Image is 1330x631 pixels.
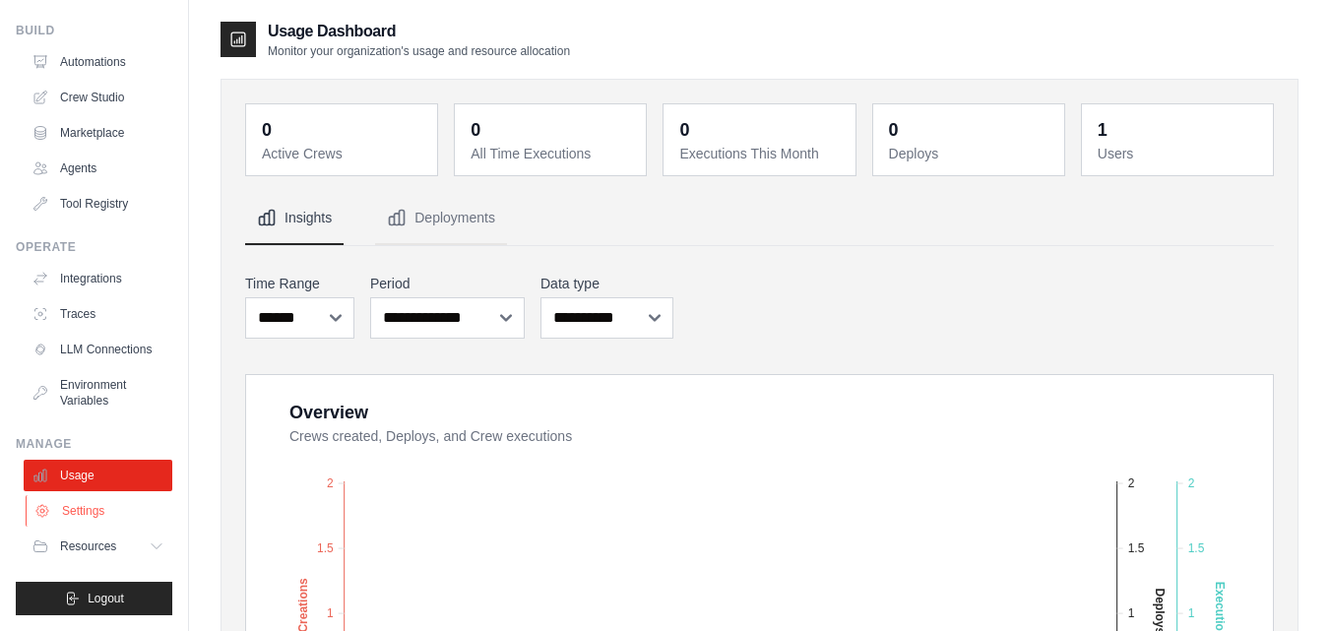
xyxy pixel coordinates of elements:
span: Logout [88,591,124,606]
a: Marketplace [24,117,172,149]
tspan: 2 [1128,476,1135,490]
a: Traces [24,298,172,330]
tspan: 2 [1188,476,1195,490]
div: 0 [889,116,899,144]
dt: Crews created, Deploys, and Crew executions [289,426,1249,446]
div: Manage [16,436,172,452]
div: Operate [16,239,172,255]
tspan: 2 [327,476,334,490]
tspan: 1.5 [317,541,334,555]
p: Monitor your organization's usage and resource allocation [268,43,570,59]
span: Resources [60,538,116,554]
dt: Users [1098,144,1261,163]
a: LLM Connections [24,334,172,365]
button: Logout [16,582,172,615]
div: 0 [679,116,689,144]
a: Settings [26,495,174,527]
nav: Tabs [245,192,1274,245]
label: Data type [540,274,673,293]
dt: All Time Executions [471,144,634,163]
button: Resources [24,531,172,562]
div: 0 [262,116,272,144]
div: Overview [289,399,368,426]
a: Environment Variables [24,369,172,416]
dt: Deploys [889,144,1052,163]
a: Tool Registry [24,188,172,220]
a: Automations [24,46,172,78]
div: 0 [471,116,480,144]
div: Build [16,23,172,38]
dt: Executions This Month [679,144,843,163]
tspan: 1 [1128,606,1135,620]
a: Usage [24,460,172,491]
tspan: 1.5 [1188,541,1205,555]
label: Time Range [245,274,354,293]
button: Deployments [375,192,507,245]
button: Insights [245,192,344,245]
a: Integrations [24,263,172,294]
label: Period [370,274,525,293]
a: Crew Studio [24,82,172,113]
dt: Active Crews [262,144,425,163]
h2: Usage Dashboard [268,20,570,43]
tspan: 1 [1188,606,1195,620]
a: Agents [24,153,172,184]
tspan: 1.5 [1128,541,1145,555]
tspan: 1 [327,606,334,620]
div: 1 [1098,116,1108,144]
